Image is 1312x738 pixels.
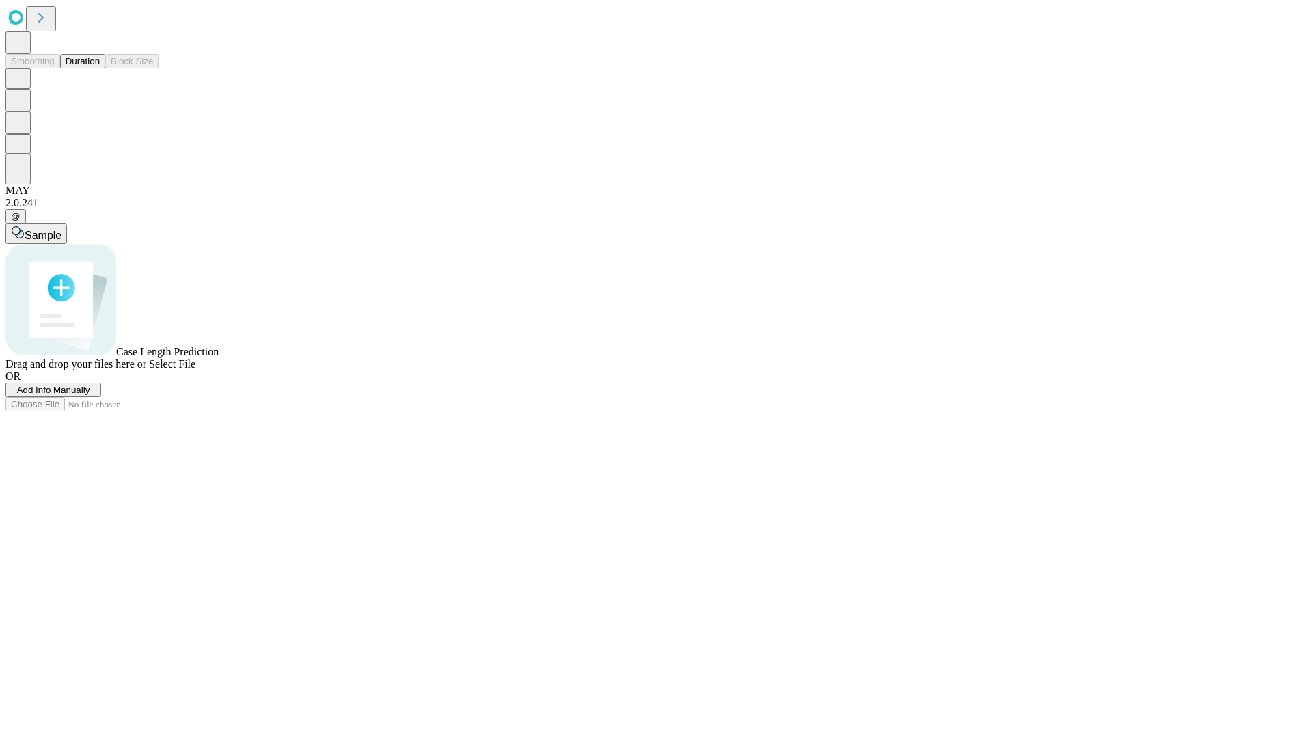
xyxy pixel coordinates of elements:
[5,223,67,244] button: Sample
[5,383,101,397] button: Add Info Manually
[5,184,1307,197] div: MAY
[25,230,61,241] span: Sample
[11,211,20,221] span: @
[17,385,90,395] span: Add Info Manually
[5,209,26,223] button: @
[5,370,20,382] span: OR
[149,358,195,370] span: Select File
[105,54,159,68] button: Block Size
[5,54,60,68] button: Smoothing
[5,197,1307,209] div: 2.0.241
[5,358,146,370] span: Drag and drop your files here or
[116,346,219,357] span: Case Length Prediction
[60,54,105,68] button: Duration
